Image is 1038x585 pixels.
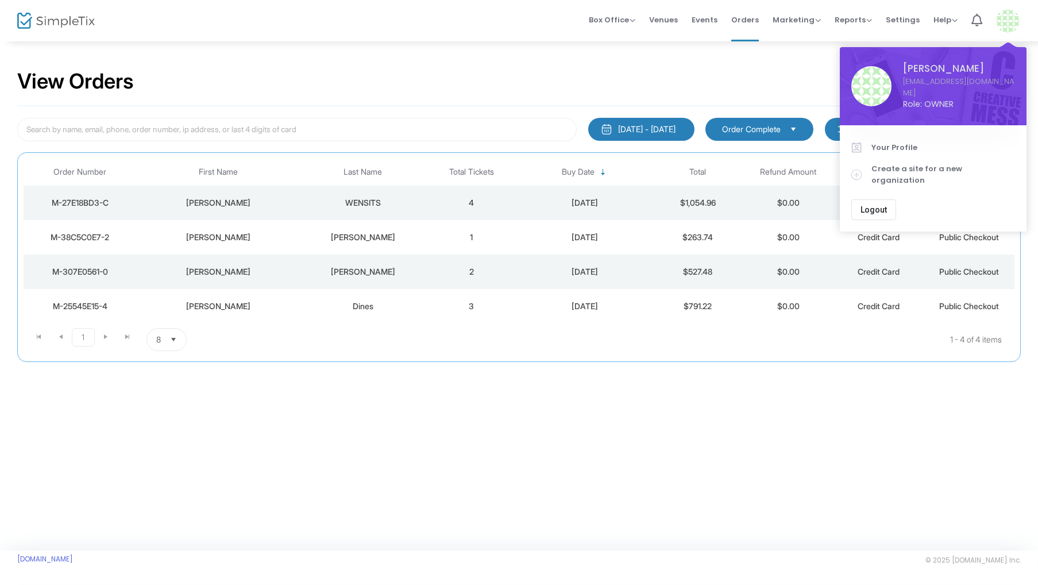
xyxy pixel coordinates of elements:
button: [DATE] - [DATE] [588,118,694,141]
td: $263.74 [653,220,743,255]
div: M-25545E15-4 [26,301,134,312]
span: Box Office [589,14,635,25]
td: 4 [426,186,517,220]
div: M-307E0561-0 [26,266,134,278]
span: 8 [156,334,161,345]
td: $527.48 [653,255,743,289]
td: $1,054.96 [653,186,743,220]
kendo-pager-info: 1 - 4 of 4 items [301,328,1002,351]
td: $0.00 [743,289,834,324]
th: Total Tickets [426,159,517,186]
span: Help [933,14,958,25]
button: Select [785,123,801,136]
div: Jerry [140,232,297,243]
div: thomas [140,266,297,278]
span: Logout [861,205,887,214]
a: Create a site for a new organization [851,158,1015,191]
span: Credit Card [858,301,900,311]
td: 3 [426,289,517,324]
h2: View Orders [17,69,134,94]
div: Data table [24,159,1014,324]
span: Public Checkout [939,267,999,276]
div: M-38C5C0E7-2 [26,232,134,243]
span: Venues [649,5,678,34]
div: 7/18/2025 [520,232,650,243]
span: Order Complete [722,124,781,135]
div: Steffan [140,301,297,312]
span: First Name [199,167,238,177]
div: 7/18/2025 [520,197,650,209]
span: Order Number [53,167,106,177]
th: Total [653,159,743,186]
img: filter [838,124,849,135]
div: NICK [140,197,297,209]
span: Role: OWNER [903,98,1015,110]
td: 2 [426,255,517,289]
span: [PERSON_NAME] [903,61,1015,76]
button: Select [165,329,182,351]
span: Public Checkout [939,301,999,311]
span: © 2025 [DOMAIN_NAME] Inc. [925,556,1021,565]
input: Search by name, email, phone, order number, ip address, or last 4 digits of card [17,118,577,141]
span: Credit Card [858,267,900,276]
span: Credit Card [858,232,900,242]
span: Your Profile [871,142,1015,153]
div: WENSITS [302,197,423,209]
button: Logout [851,199,896,220]
th: Refund Amount [743,159,834,186]
span: Last Name [344,167,382,177]
a: [EMAIL_ADDRESS][DOMAIN_NAME] [903,76,1015,98]
span: Marketing [773,14,821,25]
div: 7/15/2025 [520,301,650,312]
div: mccarthy [302,266,423,278]
td: 1 [426,220,517,255]
td: $0.00 [743,255,834,289]
span: Events [692,5,717,34]
span: Page 1 [72,328,95,347]
td: $0.00 [743,186,834,220]
div: [DATE] - [DATE] [618,124,676,135]
div: Krantz [302,232,423,243]
div: M-27E18BD3-C [26,197,134,209]
m-button: Advanced filters [825,118,931,141]
span: Public Checkout [939,232,999,242]
img: monthly [601,124,612,135]
td: $791.22 [653,289,743,324]
span: Reports [835,14,872,25]
div: 7/17/2025 [520,266,650,278]
a: [DOMAIN_NAME] [17,555,73,564]
span: Buy Date [562,167,595,177]
span: Create a site for a new organization [871,163,1015,186]
span: Sortable [599,168,608,177]
a: Your Profile [851,137,1015,159]
div: Dines [302,301,423,312]
span: Settings [886,5,920,34]
span: Orders [731,5,759,34]
td: $0.00 [743,220,834,255]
